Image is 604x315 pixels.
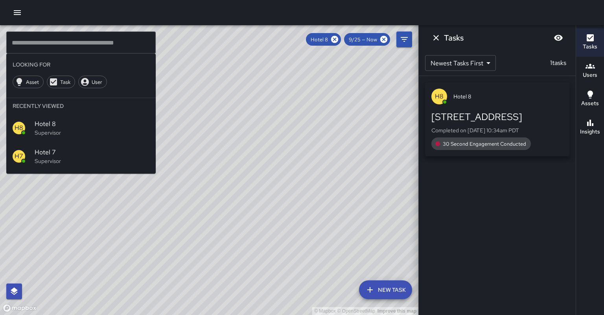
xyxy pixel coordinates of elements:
div: H7Hotel 7Supervisor [6,142,156,170]
span: Hotel 7 [35,148,149,157]
div: H8Hotel 8Supervisor [6,114,156,142]
div: Hotel 8 [306,33,341,46]
span: Hotel 8 [35,119,149,129]
button: Filters [396,31,412,47]
p: H7 [15,152,23,161]
button: Assets [576,85,604,113]
p: Supervisor [35,129,149,137]
div: 9/25 — Now [344,33,390,46]
h6: Insights [580,128,600,136]
p: Supervisor [35,157,149,165]
button: Tasks [576,28,604,57]
h6: Assets [581,99,599,108]
div: User [78,76,107,88]
button: Users [576,57,604,85]
span: 9/25 — Now [344,36,382,43]
li: Looking For [6,57,156,72]
div: [STREET_ADDRESS] [431,111,563,123]
h6: Tasks [444,31,464,44]
h6: Tasks [583,43,597,51]
div: Task [47,76,75,88]
button: Dismiss [428,30,444,46]
button: Blur [551,30,566,46]
span: Hotel 8 [306,36,333,43]
span: 30 Second Engagement Conducted [438,141,531,147]
span: User [87,79,107,85]
li: Recently Viewed [6,98,156,114]
span: Task [56,79,75,85]
p: H8 [15,123,23,133]
span: Asset [22,79,43,85]
p: H8 [435,92,444,101]
p: Completed on [DATE] 10:34am PDT [431,126,563,134]
div: Asset [13,76,44,88]
button: New Task [359,280,412,299]
button: H8Hotel 8[STREET_ADDRESS]Completed on [DATE] 10:34am PDT30 Second Engagement Conducted [425,82,569,156]
button: Insights [576,113,604,142]
p: 1 tasks [547,58,569,68]
h6: Users [583,71,597,80]
div: Newest Tasks First [425,55,496,71]
span: Hotel 8 [453,93,563,100]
